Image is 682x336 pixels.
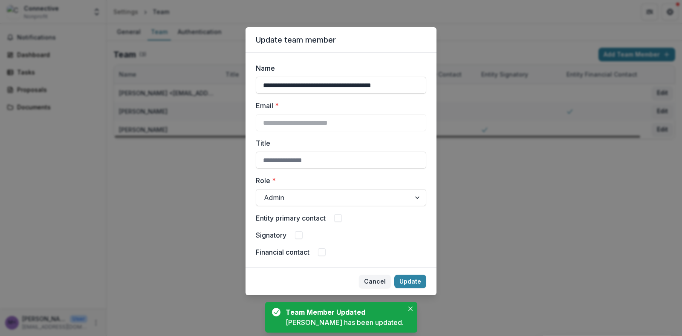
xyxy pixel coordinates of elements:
[256,213,326,223] label: Entity primary contact
[256,63,421,73] label: Name
[256,175,421,186] label: Role
[286,307,400,317] div: Team Member Updated
[286,317,404,327] div: [PERSON_NAME] has been updated.
[405,304,416,314] button: Close
[256,138,421,148] label: Title
[246,27,436,53] header: Update team member
[256,101,421,111] label: Email
[256,247,309,257] label: Financial contact
[394,275,426,288] button: Update
[359,275,391,288] button: Cancel
[256,230,286,240] label: Signatory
